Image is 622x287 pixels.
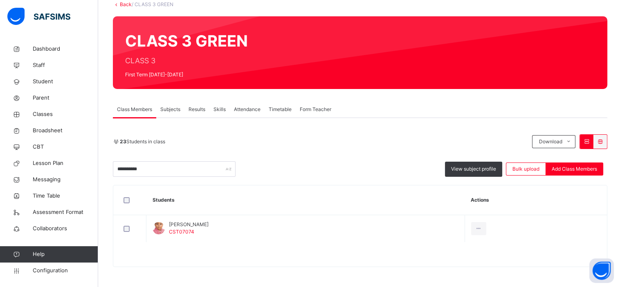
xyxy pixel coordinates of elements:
[269,106,292,113] span: Timetable
[33,208,98,216] span: Assessment Format
[7,8,70,25] img: safsims
[213,106,226,113] span: Skills
[33,176,98,184] span: Messaging
[451,165,496,173] span: View subject profile
[234,106,260,113] span: Attendance
[120,1,132,7] a: Back
[539,138,562,145] span: Download
[132,1,173,7] span: / CLASS 3 GREEN
[552,165,597,173] span: Add Class Members
[117,106,152,113] span: Class Members
[33,250,98,258] span: Help
[33,110,98,118] span: Classes
[146,185,465,215] th: Students
[465,185,607,215] th: Actions
[33,159,98,167] span: Lesson Plan
[169,221,209,228] span: [PERSON_NAME]
[33,78,98,86] span: Student
[169,229,194,235] span: CST07074
[33,94,98,102] span: Parent
[120,138,126,145] b: 23
[120,138,165,145] span: Students in class
[33,45,98,53] span: Dashboard
[589,258,614,283] button: Open asap
[33,61,98,69] span: Staff
[33,267,98,275] span: Configuration
[33,225,98,233] span: Collaborators
[512,165,539,173] span: Bulk upload
[189,106,205,113] span: Results
[33,143,98,151] span: CBT
[300,106,331,113] span: Form Teacher
[33,192,98,200] span: Time Table
[33,127,98,135] span: Broadsheet
[160,106,180,113] span: Subjects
